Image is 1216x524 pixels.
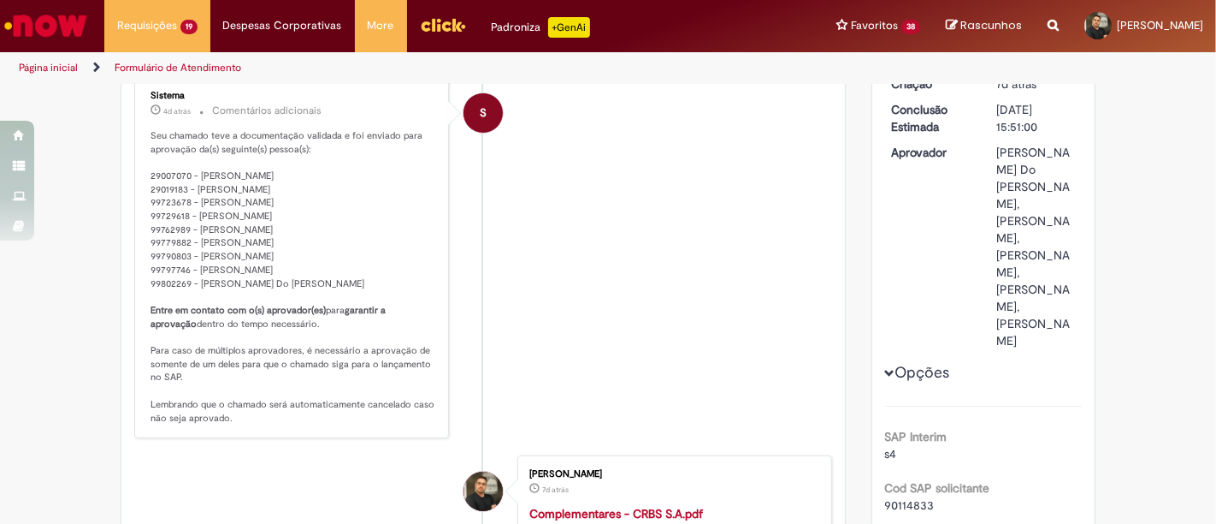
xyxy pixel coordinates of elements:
dt: Aprovador [879,144,984,161]
b: garantir a aprovação [151,304,388,330]
span: S [480,92,487,134]
span: Rascunhos [960,17,1022,33]
div: [DATE] 15:51:00 [996,101,1076,135]
a: Formulário de Atendimento [115,61,241,74]
a: Complementares - CRBS S.A.pdf [529,506,703,521]
span: Requisições [117,17,177,34]
span: 38 [901,20,920,34]
div: [PERSON_NAME] Do [PERSON_NAME], [PERSON_NAME], [PERSON_NAME], [PERSON_NAME], [PERSON_NAME] [996,144,1076,349]
small: Comentários adicionais [212,104,322,118]
b: SAP Interim [885,429,947,444]
div: Pedro Adolfo Ferraz De Araujo Torati [463,472,503,511]
ul: Trilhas de página [13,52,798,84]
span: s4 [885,446,897,461]
a: Página inicial [19,61,78,74]
time: 23/09/2025 16:50:54 [542,485,569,495]
time: 23/09/2025 16:50:56 [996,76,1036,92]
dt: Criação [879,75,984,92]
span: More [368,17,394,34]
div: Sistema [151,91,435,101]
span: 19 [180,20,198,34]
span: 7d atrás [542,485,569,495]
p: Seu chamado teve a documentação validada e foi enviado para aprovação da(s) seguinte(s) pessoa(s)... [151,129,435,425]
span: Despesas Corporativas [223,17,342,34]
img: ServiceNow [2,9,90,43]
time: 25/09/2025 19:37:56 [163,106,191,116]
img: click_logo_yellow_360x200.png [420,12,466,38]
span: Favoritos [851,17,898,34]
div: System [463,93,503,133]
div: 23/09/2025 16:50:56 [996,75,1076,92]
dt: Conclusão Estimada [879,101,984,135]
b: Entre em contato com o(s) aprovador(es) [151,304,326,317]
b: Cod SAP solicitante [885,480,990,496]
div: [PERSON_NAME] [529,469,814,479]
span: 7d atrás [996,76,1036,92]
p: +GenAi [548,17,590,38]
span: 90114833 [885,497,935,513]
div: Padroniza [492,17,590,38]
a: Rascunhos [946,18,1022,34]
span: [PERSON_NAME] [1117,18,1203,33]
span: 4d atrás [163,106,191,116]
